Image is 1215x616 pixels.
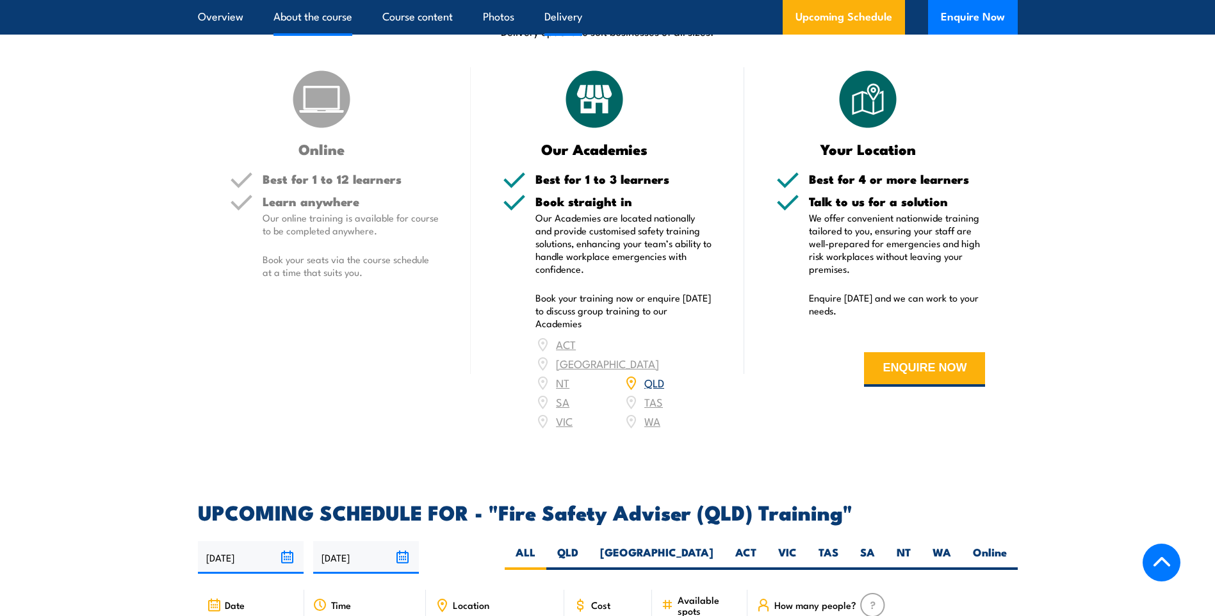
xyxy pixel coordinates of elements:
[505,545,546,570] label: ALL
[809,173,986,185] h5: Best for 4 or more learners
[922,545,962,570] label: WA
[313,541,419,574] input: To date
[453,599,489,610] span: Location
[198,541,304,574] input: From date
[225,599,245,610] span: Date
[535,291,712,330] p: Book your training now or enquire [DATE] to discuss group training to our Academies
[678,594,738,616] span: Available spots
[886,545,922,570] label: NT
[809,291,986,317] p: Enquire [DATE] and we can work to your needs.
[809,211,986,275] p: We offer convenient nationwide training tailored to you, ensuring your staff are well-prepared fo...
[263,195,439,207] h5: Learn anywhere
[774,599,856,610] span: How many people?
[198,503,1018,521] h2: UPCOMING SCHEDULE FOR - "Fire Safety Adviser (QLD) Training"
[724,545,767,570] label: ACT
[962,545,1018,570] label: Online
[230,142,414,156] h3: Online
[809,195,986,207] h5: Talk to us for a solution
[767,545,808,570] label: VIC
[849,545,886,570] label: SA
[776,142,960,156] h3: Your Location
[591,599,610,610] span: Cost
[808,545,849,570] label: TAS
[864,352,985,387] button: ENQUIRE NOW
[263,253,439,279] p: Book your seats via the course schedule at a time that suits you.
[644,375,664,390] a: QLD
[546,545,589,570] label: QLD
[263,211,439,237] p: Our online training is available for course to be completed anywhere.
[263,173,439,185] h5: Best for 1 to 12 learners
[331,599,351,610] span: Time
[589,545,724,570] label: [GEOGRAPHIC_DATA]
[535,211,712,275] p: Our Academies are located nationally and provide customised safety training solutions, enhancing ...
[503,142,687,156] h3: Our Academies
[535,173,712,185] h5: Best for 1 to 3 learners
[535,195,712,207] h5: Book straight in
